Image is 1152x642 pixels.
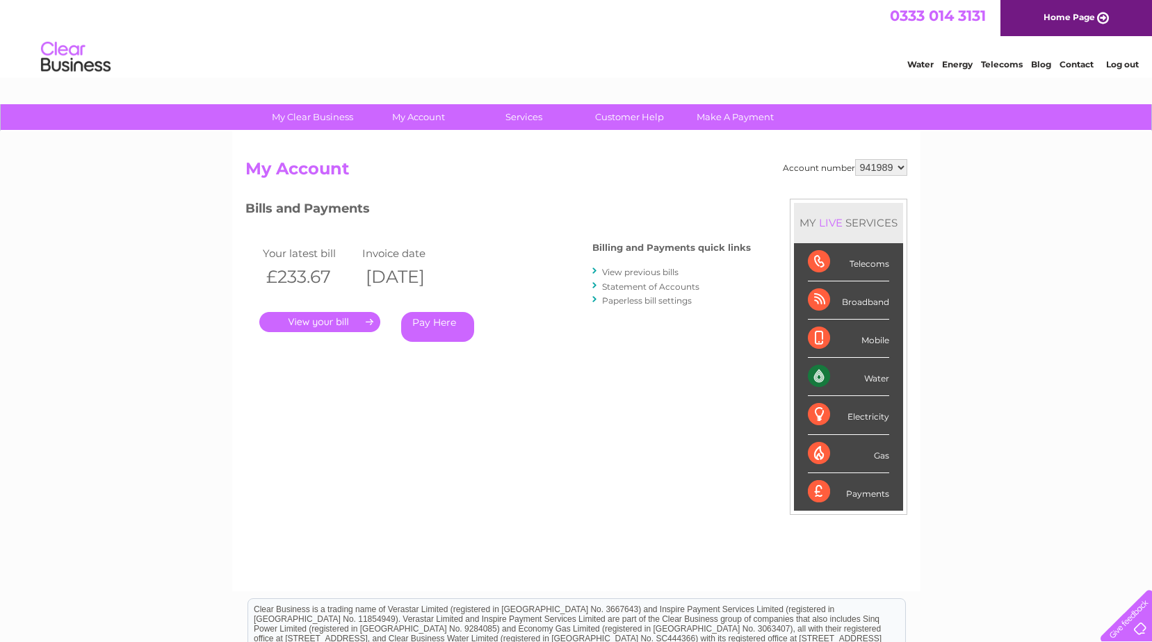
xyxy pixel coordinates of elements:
div: Gas [808,435,889,473]
div: Telecoms [808,243,889,281]
a: Make A Payment [678,104,793,130]
a: My Account [361,104,476,130]
div: Water [808,358,889,396]
h2: My Account [245,159,907,186]
a: . [259,312,380,332]
a: Services [467,104,581,130]
th: [DATE] [359,263,459,291]
a: Telecoms [981,59,1023,69]
a: Blog [1031,59,1051,69]
a: Pay Here [401,312,474,342]
a: Statement of Accounts [602,281,699,292]
td: Invoice date [359,244,459,263]
div: Mobile [808,320,889,358]
a: Contact [1060,59,1094,69]
td: Your latest bill [259,244,359,263]
div: Clear Business is a trading name of Verastar Limited (registered in [GEOGRAPHIC_DATA] No. 3667643... [248,8,905,67]
h3: Bills and Payments [245,199,751,223]
div: Payments [808,473,889,511]
div: MY SERVICES [794,203,903,242]
div: Electricity [808,396,889,434]
div: Broadband [808,281,889,320]
div: LIVE [816,216,845,229]
a: View previous bills [602,267,679,277]
a: Water [907,59,934,69]
a: Customer Help [572,104,687,130]
h4: Billing and Payments quick links [592,242,751,253]
a: Log out [1106,59,1139,69]
div: Account number [783,159,907,176]
a: My Clear Business [255,104,370,130]
img: logo.png [40,36,111,79]
a: Energy [942,59,973,69]
a: Paperless bill settings [602,295,692,306]
a: 0333 014 3131 [890,7,986,24]
th: £233.67 [259,263,359,291]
